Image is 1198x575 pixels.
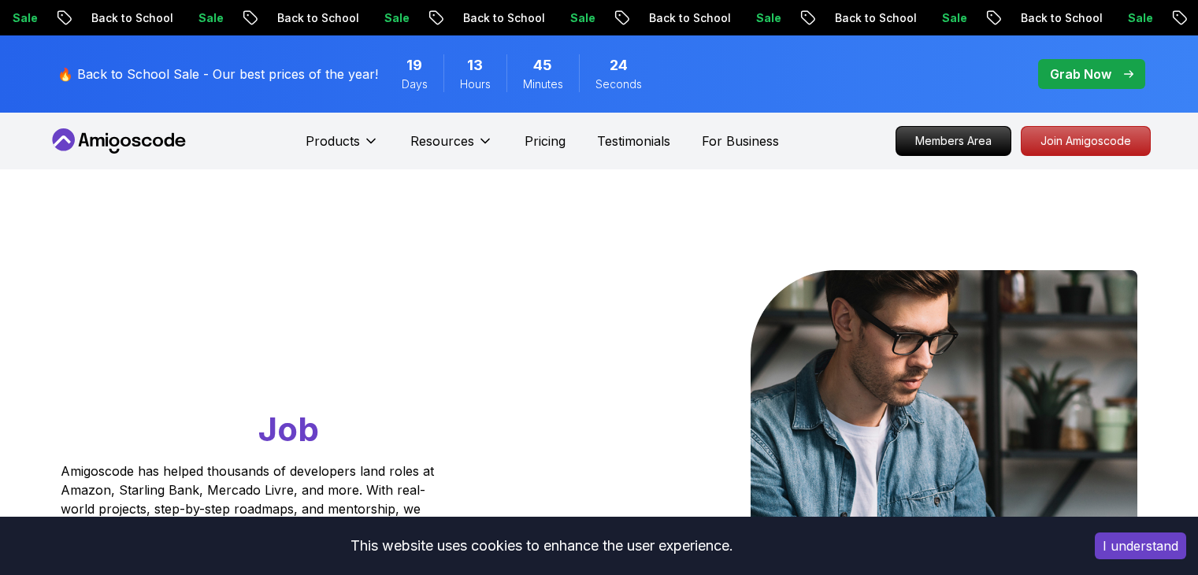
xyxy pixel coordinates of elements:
[597,132,670,150] a: Testimonials
[1021,126,1151,156] a: Join Amigoscode
[896,126,1011,156] a: Members Area
[533,54,552,76] span: 45 Minutes
[467,54,483,76] span: 13 Hours
[1095,532,1186,559] button: Accept cookies
[523,76,563,92] span: Minutes
[702,132,779,150] a: For Business
[525,132,566,150] a: Pricing
[406,54,422,76] span: 19 Days
[557,10,607,26] p: Sale
[12,529,1071,563] div: This website uses cookies to enhance the user experience.
[610,54,628,76] span: 24 Seconds
[306,132,360,150] p: Products
[929,10,979,26] p: Sale
[595,76,642,92] span: Seconds
[61,462,439,537] p: Amigoscode has helped thousands of developers land roles at Amazon, Starling Bank, Mercado Livre,...
[1050,65,1111,83] p: Grab Now
[306,132,379,163] button: Products
[264,10,371,26] p: Back to School
[1007,10,1115,26] p: Back to School
[1115,10,1165,26] p: Sale
[450,10,557,26] p: Back to School
[258,409,319,449] span: Job
[743,10,793,26] p: Sale
[371,10,421,26] p: Sale
[185,10,236,26] p: Sale
[410,132,493,163] button: Resources
[1022,127,1150,155] p: Join Amigoscode
[78,10,185,26] p: Back to School
[896,127,1011,155] p: Members Area
[822,10,929,26] p: Back to School
[410,132,474,150] p: Resources
[460,76,491,92] span: Hours
[57,65,378,83] p: 🔥 Back to School Sale - Our best prices of the year!
[636,10,743,26] p: Back to School
[61,270,495,452] h1: Go From Learning to Hired: Master Java, Spring Boot & Cloud Skills That Get You the
[402,76,428,92] span: Days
